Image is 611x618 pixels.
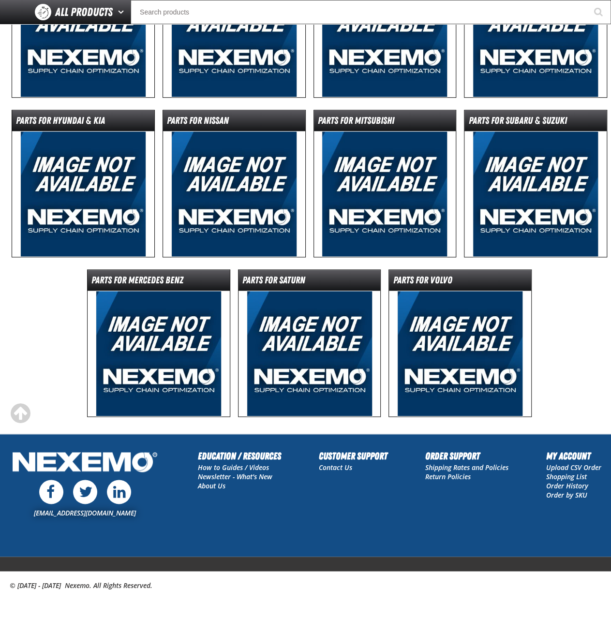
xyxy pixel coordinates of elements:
h2: My Account [546,449,601,463]
img: Parts for Saturn [247,291,373,416]
dt: Parts for Saturn [238,274,381,291]
a: Parts for Subaru & Suzuki [464,110,607,257]
a: Shopping List [546,472,587,481]
h2: Order Support [425,449,508,463]
h2: Customer Support [319,449,387,463]
a: Shipping Rates and Policies [425,463,508,472]
a: Parts for Saturn [238,269,381,417]
a: Order by SKU [546,490,587,500]
div: Scroll to the top [10,403,31,424]
a: Parts for Nissan [163,110,306,257]
a: Return Policies [425,472,471,481]
a: Order History [546,481,588,490]
dt: Parts for Volvo [389,274,531,291]
img: Parts for Hyundai & Kia [20,131,146,257]
a: [EMAIL_ADDRESS][DOMAIN_NAME] [34,508,136,517]
a: Contact Us [319,463,352,472]
a: Parts for Mercedes Benz [87,269,230,417]
dt: Parts for Mitsubishi [314,114,456,131]
img: Parts for Volvo [397,291,523,416]
dt: Parts for Hyundai & Kia [12,114,154,131]
a: Newsletter - What's New [198,472,272,481]
dt: Parts for Subaru & Suzuki [464,114,607,131]
a: Parts for Volvo [388,269,532,417]
img: Parts for Nissan [171,131,297,257]
a: Parts for Hyundai & Kia [12,110,155,257]
a: Upload CSV Order [546,463,601,472]
img: Nexemo Logo [10,449,160,477]
a: How to Guides / Videos [198,463,269,472]
img: Parts for Subaru & Suzuki [473,131,598,257]
h2: Education / Resources [198,449,281,463]
span: All Products [55,3,113,21]
a: Parts for Mitsubishi [313,110,457,257]
img: Parts for Mitsubishi [322,131,447,257]
dt: Parts for Mercedes Benz [88,274,230,291]
a: About Us [198,481,225,490]
img: Parts for Mercedes Benz [96,291,222,416]
dt: Parts for Nissan [163,114,305,131]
